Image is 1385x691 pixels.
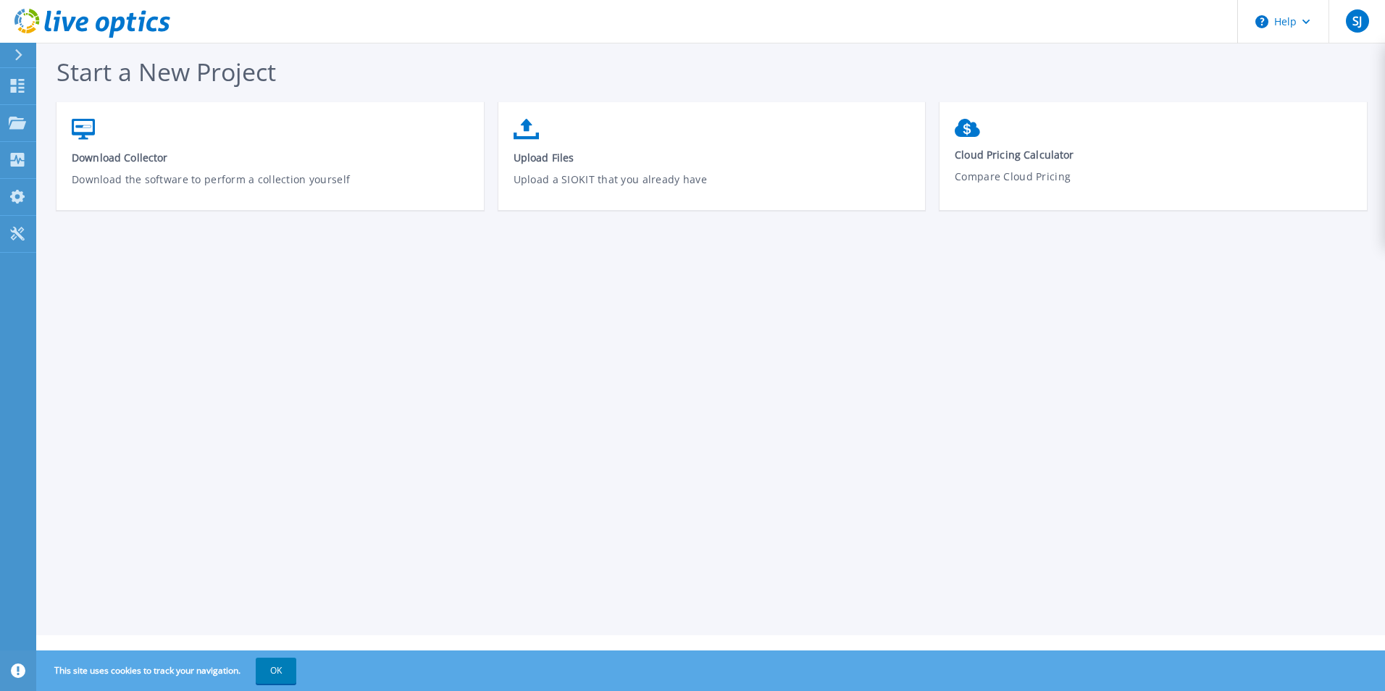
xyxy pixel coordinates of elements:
span: Upload Files [514,151,911,164]
span: Download Collector [72,151,469,164]
a: Upload FilesUpload a SIOKIT that you already have [498,112,926,215]
p: Upload a SIOKIT that you already have [514,172,911,205]
button: OK [256,658,296,684]
span: Start a New Project [57,55,276,88]
a: Download CollectorDownload the software to perform a collection yourself [57,112,484,215]
span: Cloud Pricing Calculator [955,148,1352,162]
a: Cloud Pricing CalculatorCompare Cloud Pricing [940,112,1367,213]
span: SJ [1352,15,1362,27]
p: Compare Cloud Pricing [955,169,1352,202]
p: Download the software to perform a collection yourself [72,172,469,205]
span: This site uses cookies to track your navigation. [40,658,296,684]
